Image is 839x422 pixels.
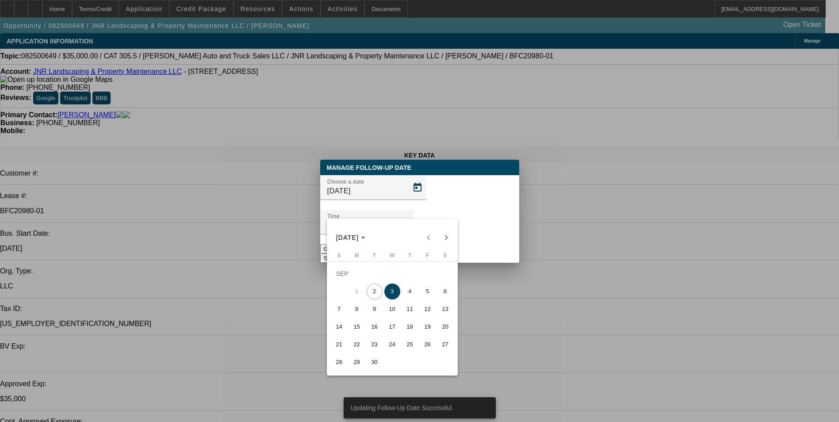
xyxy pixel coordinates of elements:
[367,284,383,299] span: 2
[367,319,383,335] span: 16
[420,284,436,299] span: 5
[348,283,366,300] button: September 1, 2025
[437,283,454,300] button: September 6, 2025
[401,300,419,318] button: September 11, 2025
[348,318,366,336] button: September 15, 2025
[402,284,418,299] span: 4
[383,336,401,353] button: September 24, 2025
[330,265,454,283] td: SEP
[437,284,453,299] span: 6
[366,353,383,371] button: September 30, 2025
[367,301,383,317] span: 9
[437,300,454,318] button: September 13, 2025
[401,283,419,300] button: September 4, 2025
[402,319,418,335] span: 18
[437,318,454,336] button: September 20, 2025
[420,319,436,335] span: 19
[420,301,436,317] span: 12
[384,301,400,317] span: 10
[366,318,383,336] button: September 16, 2025
[349,337,365,353] span: 22
[437,229,455,246] button: Next month
[348,353,366,371] button: September 29, 2025
[390,253,394,258] span: W
[402,301,418,317] span: 11
[373,253,376,258] span: T
[355,253,359,258] span: M
[383,283,401,300] button: September 3, 2025
[330,318,348,336] button: September 14, 2025
[331,319,347,335] span: 14
[349,354,365,370] span: 29
[348,336,366,353] button: September 22, 2025
[401,336,419,353] button: September 25, 2025
[349,301,365,317] span: 8
[331,337,347,353] span: 21
[383,300,401,318] button: September 10, 2025
[437,301,453,317] span: 13
[349,319,365,335] span: 15
[330,336,348,353] button: September 21, 2025
[437,319,453,335] span: 20
[348,300,366,318] button: September 8, 2025
[401,318,419,336] button: September 18, 2025
[384,337,400,353] span: 24
[408,253,411,258] span: T
[331,354,347,370] span: 28
[330,353,348,371] button: September 28, 2025
[331,301,347,317] span: 7
[384,319,400,335] span: 17
[419,300,437,318] button: September 12, 2025
[383,318,401,336] button: September 17, 2025
[330,300,348,318] button: September 7, 2025
[420,337,436,353] span: 26
[402,337,418,353] span: 25
[367,354,383,370] span: 30
[366,336,383,353] button: September 23, 2025
[444,253,447,258] span: S
[437,337,453,353] span: 27
[419,336,437,353] button: September 26, 2025
[336,234,359,241] span: [DATE]
[366,300,383,318] button: September 9, 2025
[419,283,437,300] button: September 5, 2025
[333,230,369,246] button: Choose month and year
[349,284,365,299] span: 1
[419,318,437,336] button: September 19, 2025
[437,336,454,353] button: September 27, 2025
[337,253,341,258] span: S
[384,284,400,299] span: 3
[426,253,429,258] span: F
[367,337,383,353] span: 23
[366,283,383,300] button: September 2, 2025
